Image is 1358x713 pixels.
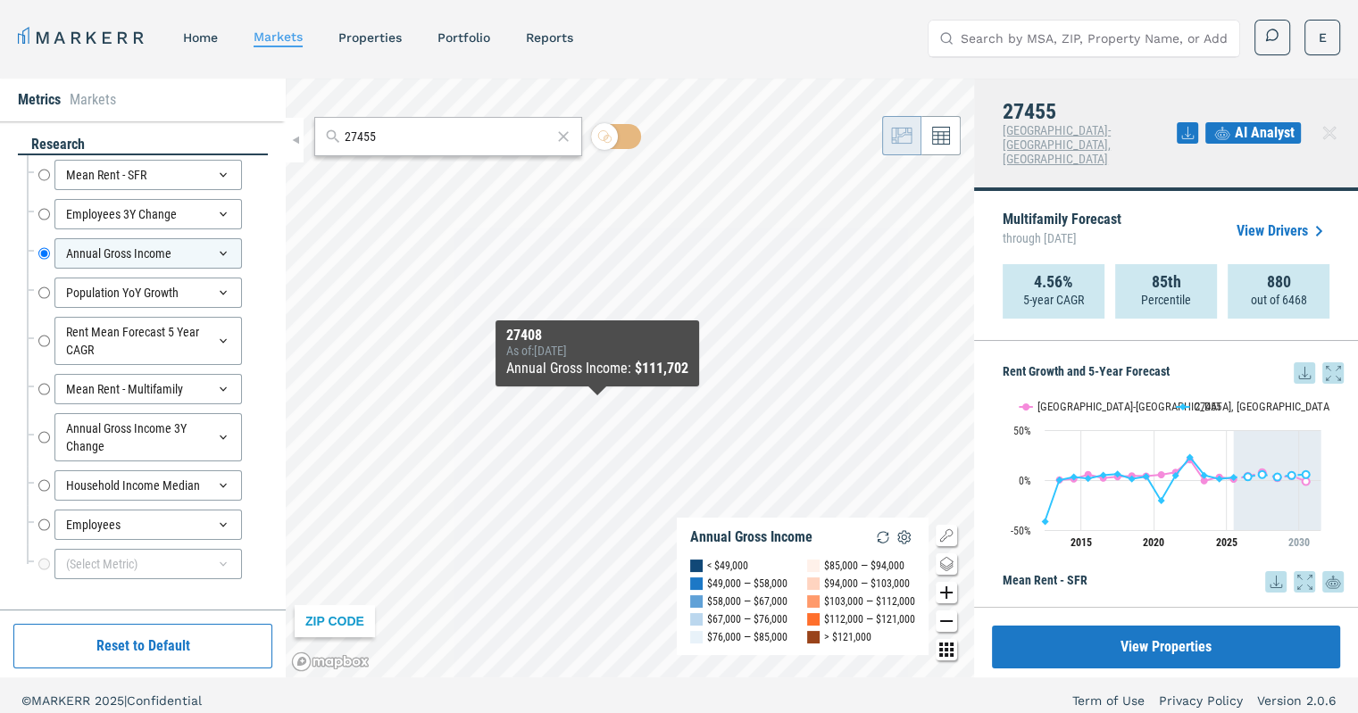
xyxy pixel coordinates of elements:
li: Metrics [18,89,61,111]
div: Annual Gross Income 3Y Change [54,413,242,461]
div: Rent Growth and 5-Year Forecast. Highcharts interactive chart. [1003,384,1344,562]
tspan: 2015 [1071,536,1092,549]
li: Markets [70,89,116,111]
a: reports [526,30,573,45]
button: Other options map button [936,639,957,660]
h5: Mean Rent - SFR [1003,571,1344,593]
h5: Rent Growth and 5-Year Forecast [1003,362,1344,384]
a: Term of Use [1072,692,1145,709]
strong: 880 [1267,273,1291,291]
tspan: 2025 [1215,536,1237,549]
div: Annual Gross Income : [506,358,688,379]
button: Reset to Default [13,624,272,668]
span: [GEOGRAPHIC_DATA]-[GEOGRAPHIC_DATA], [GEOGRAPHIC_DATA] [1003,123,1111,166]
a: Version 2.0.6 [1257,692,1337,709]
div: $112,000 — $121,000 [824,610,915,628]
path: Saturday, 28 Jun, 20:00, 3.09. 27455. [1071,473,1078,480]
path: Tuesday, 28 Jun, 20:00, 4.96. 27455. [1100,471,1107,478]
div: $58,000 — $67,000 [707,593,787,610]
text: 50% [1013,425,1031,437]
path: Friday, 28 Jun, 20:00, 0.07. 27455. [1056,477,1063,484]
tspan: 2020 [1143,536,1164,549]
path: Thursday, 28 Jun, 20:00, -41.43. 27455. [1042,518,1049,525]
div: (Select Metric) [54,549,242,579]
a: properties [338,30,402,45]
div: $67,000 — $76,000 [707,610,787,628]
strong: 85th [1152,273,1181,291]
div: Employees 3Y Change [54,199,242,229]
span: through [DATE] [1003,227,1121,250]
path: Friday, 28 Jun, 20:00, 5.68. 27455. [1303,470,1310,477]
a: Privacy Policy [1159,692,1243,709]
b: $111,702 [635,360,688,377]
path: Sunday, 28 Jun, 20:00, -20.38. 27455. [1158,497,1165,504]
a: View Properties [992,626,1340,668]
path: Sunday, 28 Jun, 20:00, 3.52. 27455. [1245,473,1252,480]
button: Change style map button [936,553,957,575]
svg: Interactive chart [1003,384,1329,562]
strong: 4.56% [1034,273,1073,291]
button: AI Analyst [1205,122,1301,144]
button: Show/Hide Legend Map Button [936,525,957,546]
div: 27408 [506,327,688,344]
div: $76,000 — $85,000 [707,628,787,646]
span: AI Analyst [1235,122,1295,144]
img: Settings [894,526,915,548]
button: Zoom in map button [936,582,957,603]
path: Thursday, 28 Jun, 20:00, 4.8. 27455. [1288,471,1296,478]
path: Friday, 28 Jun, 20:00, -1.37. Greensboro-High Point, NC. [1303,477,1310,485]
div: Mean Rent - Multifamily [54,374,242,404]
text: 0% [1019,475,1031,487]
path: Monday, 28 Jun, 20:00, 4.54. 27455. [1172,472,1179,479]
div: Population YoY Growth [54,278,242,308]
p: out of 6468 [1251,291,1307,309]
button: Zoom out map button [936,610,957,632]
a: Mapbox logo [291,651,370,672]
a: MARKERR [18,25,147,50]
p: Multifamily Forecast [1003,212,1121,250]
path: Sunday, 28 Jun, 20:00, 1.69. 27455. [1085,475,1092,482]
span: E [1319,29,1327,46]
div: Household Income Median [54,470,242,501]
path: Monday, 28 Jun, 20:00, 5.6. 27455. [1259,471,1266,478]
div: Rent Mean Forecast 5 Year CAGR [54,317,242,365]
button: Show 27455 [1177,400,1223,413]
path: Saturday, 28 Jun, 20:00, 2.84. 27455. [1230,474,1237,481]
tspan: 2030 [1288,536,1310,549]
div: As of : [DATE] [506,344,688,358]
path: Wednesday, 28 Jun, 20:00, 3.21. 27455. [1274,473,1281,480]
a: markets [254,29,303,44]
div: ZIP CODE [295,605,375,637]
div: < $49,000 [707,557,748,575]
div: $94,000 — $103,000 [824,575,910,593]
div: Mean Rent - SFR [54,160,242,190]
path: Thursday, 28 Jun, 20:00, 1.22. 27455. [1129,475,1136,482]
input: Search by MSA, ZIP, Property Name, or Address [961,21,1229,56]
div: $103,000 — $112,000 [824,593,915,610]
input: Search by MSA or ZIP Code [345,128,552,146]
canvas: Map [286,79,974,677]
path: Sunday, 28 Jun, 20:00, 5.46. Greensboro-High Point, NC. [1158,471,1165,478]
img: Reload Legend [872,526,894,548]
path: Wednesday, 28 Jun, 20:00, 4.77. 27455. [1201,471,1208,478]
div: Employees [54,510,242,540]
a: Portfolio [437,30,490,45]
h4: 27455 [1003,100,1177,123]
g: 27455, line 4 of 4 with 5 data points. [1245,470,1310,480]
div: Annual Gross Income [54,238,242,269]
span: MARKERR [31,693,95,708]
path: Friday, 28 Jun, 20:00, 1.15. 27455. [1216,475,1223,482]
div: research [18,135,268,155]
button: E [1304,20,1340,55]
div: > $121,000 [824,628,871,646]
path: Friday, 28 Jun, 20:00, 3.66. 27455. [1143,473,1150,480]
p: 5-year CAGR [1023,291,1084,309]
div: Annual Gross Income [690,528,812,546]
path: Wednesday, 28 Jun, 20:00, 5.98. 27455. [1114,470,1121,477]
div: $49,000 — $58,000 [707,575,787,593]
div: Map Tooltip Content [506,327,688,379]
span: © [21,693,31,708]
div: $85,000 — $94,000 [824,557,904,575]
text: -50% [1011,525,1031,537]
span: Confidential [127,693,202,708]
